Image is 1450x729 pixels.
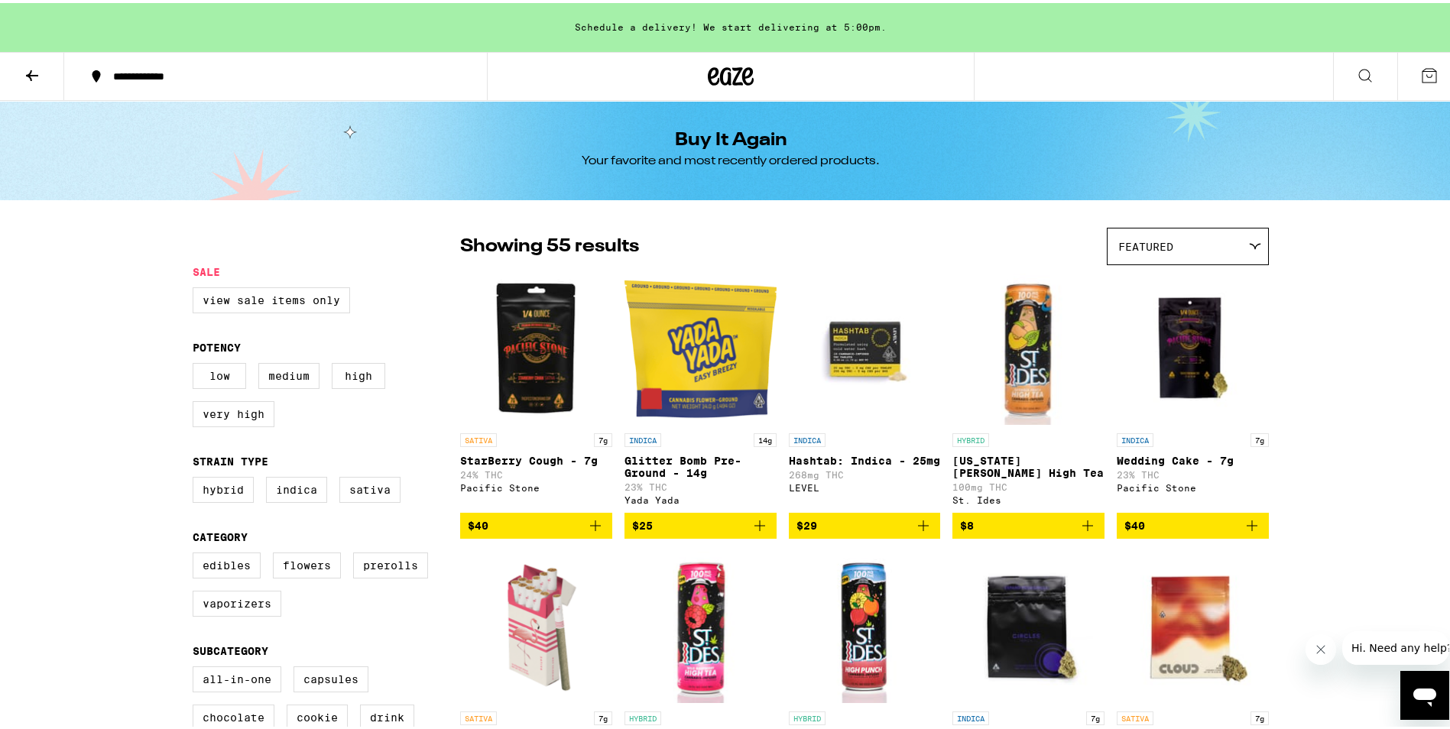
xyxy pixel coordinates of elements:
label: Prerolls [353,549,428,575]
span: $40 [468,517,488,529]
p: 24% THC [460,467,612,477]
span: $40 [1124,517,1145,529]
button: Add to bag [789,510,941,536]
div: Pacific Stone [1117,480,1269,490]
a: Open page for Hashtab: Indica - 25mg from LEVEL [789,270,941,510]
a: Open page for Georgia Peach High Tea from St. Ides [952,270,1105,510]
label: Medium [258,360,320,386]
img: Birdies - Classic Sativa 10-Pack - 7g [460,548,612,701]
p: INDICA [1117,430,1153,444]
p: StarBerry Cough - 7g [460,452,612,464]
span: $8 [960,517,974,529]
iframe: Message from company [1342,628,1449,662]
div: Your favorite and most recently ordered products. [582,150,880,167]
img: St. Ides - Wild Raspberry High Tea [624,548,777,701]
label: High [332,360,385,386]
legend: Potency [193,339,241,351]
h1: Buy It Again [675,128,787,147]
img: LEVEL - Hashtab: Indica - 25mg [789,270,941,423]
iframe: Close message [1306,631,1336,662]
label: Indica [266,474,327,500]
p: SATIVA [460,708,497,722]
p: 7g [1251,430,1269,444]
legend: Strain Type [193,452,268,465]
p: 14g [754,430,777,444]
p: INDICA [624,430,661,444]
p: Wedding Cake - 7g [1117,452,1269,464]
label: Very High [193,398,274,424]
legend: Subcategory [193,642,268,654]
p: [US_STATE][PERSON_NAME] High Tea [952,452,1105,476]
span: $25 [632,517,653,529]
p: 7g [594,708,612,722]
p: INDICA [952,708,989,722]
p: 7g [1086,708,1105,722]
span: Hi. Need any help? [9,11,110,23]
img: Pacific Stone - StarBerry Cough - 7g [460,270,612,423]
p: HYBRID [624,708,661,722]
legend: Category [193,528,248,540]
p: SATIVA [460,430,497,444]
p: 7g [1251,708,1269,722]
label: Sativa [339,474,401,500]
p: HYBRID [789,708,826,722]
a: Open page for StarBerry Cough - 7g from Pacific Stone [460,270,612,510]
img: Pacific Stone - Wedding Cake - 7g [1117,270,1269,423]
img: St. Ides - High Punch High Tea [789,548,941,701]
legend: Sale [193,263,220,275]
label: Low [193,360,246,386]
a: Open page for Wedding Cake - 7g from Pacific Stone [1117,270,1269,510]
img: St. Ides - Georgia Peach High Tea [952,270,1105,423]
div: Pacific Stone [460,480,612,490]
label: Edibles [193,549,261,575]
label: Cookie [287,701,348,727]
p: 7g [594,430,612,444]
p: Hashtab: Indica - 25mg [789,452,941,464]
button: Add to bag [624,510,777,536]
label: View Sale Items Only [193,284,350,310]
p: Glitter Bomb Pre-Ground - 14g [624,452,777,476]
label: Flowers [273,549,341,575]
div: Yada Yada [624,492,777,502]
span: Featured [1118,238,1173,250]
img: Cloud - Amnesia Lemon - 7g [1117,548,1269,701]
label: Capsules [294,663,368,689]
p: INDICA [789,430,826,444]
p: HYBRID [952,430,989,444]
img: Yada Yada - Glitter Bomb Pre-Ground - 14g [624,270,777,423]
p: SATIVA [1117,708,1153,722]
a: Open page for Glitter Bomb Pre-Ground - 14g from Yada Yada [624,270,777,510]
div: St. Ides [952,492,1105,502]
p: 100mg THC [952,479,1105,489]
label: Vaporizers [193,588,281,614]
button: Add to bag [1117,510,1269,536]
label: All-In-One [193,663,281,689]
img: Circles Base Camp - Frozen Cherry - 7g [952,548,1105,701]
label: Drink [360,701,414,727]
button: Add to bag [460,510,612,536]
label: Chocolate [193,701,274,727]
p: 23% THC [624,479,777,489]
iframe: Button to launch messaging window [1400,668,1449,717]
label: Hybrid [193,474,254,500]
p: 268mg THC [789,467,941,477]
span: $29 [796,517,817,529]
p: Showing 55 results [460,231,639,257]
div: LEVEL [789,480,941,490]
p: 23% THC [1117,467,1269,477]
button: Add to bag [952,510,1105,536]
